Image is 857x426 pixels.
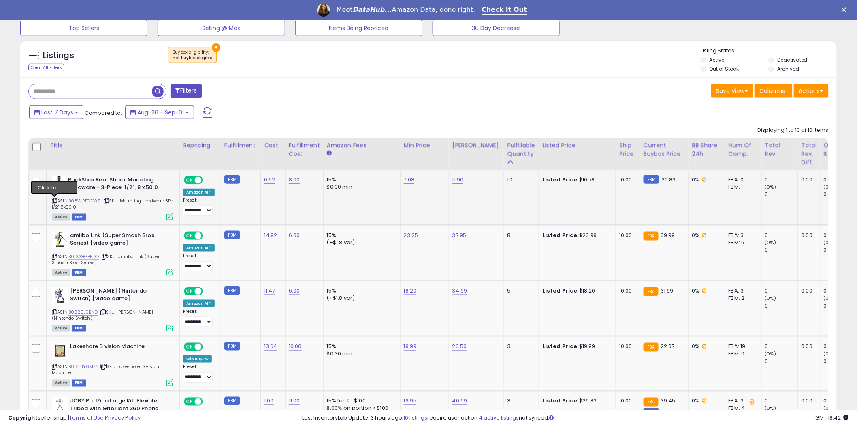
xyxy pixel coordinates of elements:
div: 0.00 [802,176,814,183]
div: 0 [824,232,857,239]
span: All listings currently available for purchase on Amazon [52,325,70,332]
img: 41bX2r5QNJS._SL40_.jpg [52,232,68,248]
div: ASIN: [52,176,173,219]
small: (0%) [824,295,835,301]
a: 23.50 [452,342,467,351]
small: FBM [224,397,240,405]
div: 0 [765,343,798,350]
div: Preset: [183,253,215,271]
small: FBM [224,175,240,184]
span: OFF [202,177,215,184]
div: FBM: 1 [729,183,755,191]
div: 15% [327,343,394,350]
span: 39.45 [661,397,676,405]
a: 23.25 [404,231,418,239]
a: 14.92 [264,231,277,239]
div: $19.99 [542,343,610,350]
button: Columns [755,84,793,98]
h5: Listings [43,50,74,61]
a: 18.20 [404,287,417,295]
b: Listed Price: [542,397,579,405]
a: B08WPTCGW9 [68,198,101,204]
a: B0043Y6M7Y [68,364,99,370]
div: $18.20 [542,287,610,295]
a: 13.64 [264,342,277,351]
a: 11.47 [264,287,275,295]
div: 10.00 [619,232,634,239]
span: All listings currently available for purchase on Amazon [52,214,70,221]
div: 0.00 [802,398,814,405]
div: Last InventoryLab Update: 3 hours ago, require user action, not synced. [303,414,849,422]
small: FBA [644,398,659,407]
small: (0%) [765,295,776,301]
div: 5 [507,287,533,295]
a: 1.00 [264,397,274,405]
div: 15% [327,232,394,239]
span: All listings currently available for purchase on Amazon [52,269,70,276]
div: $23.99 [542,232,610,239]
div: 0% [692,398,719,405]
a: Check It Out [482,6,527,15]
div: 0 [824,302,857,310]
div: Cost [264,141,282,150]
div: 0 [765,302,798,310]
b: Listed Price: [542,176,579,183]
span: ON [185,177,195,184]
div: ASIN: [52,343,173,385]
div: ASIN: [52,287,173,331]
div: $0.30 min [327,183,394,191]
div: Min Price [404,141,446,150]
span: ON [185,288,195,295]
div: 0 [765,191,798,198]
div: 15% [327,176,394,183]
a: 34.99 [452,287,467,295]
a: 6.00 [289,287,300,295]
span: OFF [202,344,215,351]
div: Clear All Filters [28,64,64,71]
div: FBM: 5 [729,239,755,246]
p: Listing States: [701,47,837,55]
div: 8 [507,232,533,239]
b: Listed Price: [542,231,579,239]
span: Compared to: [85,109,122,117]
div: FBM: 2 [729,295,755,302]
div: 0% [692,343,719,350]
div: 0 [824,287,857,295]
a: 11.90 [452,176,464,184]
span: 39.99 [661,231,675,239]
div: Fulfillable Quantity [507,141,535,158]
b: amiibo Link (Super Smash Bros. Series) [video game] [70,232,168,249]
button: × [212,43,220,52]
a: 4 active listings [479,414,519,422]
a: Privacy Policy [105,414,141,422]
div: ASIN: [52,232,173,275]
small: (0%) [765,351,776,357]
div: Amazon AI * [183,300,215,307]
div: 10 [507,176,533,183]
div: Amazon Fees [327,141,397,150]
strong: Copyright [8,414,38,422]
div: 0 [824,358,857,365]
a: 6.00 [289,231,300,239]
div: Amazon AI * [183,189,215,196]
div: 3 [507,398,533,405]
a: 8.00 [289,176,300,184]
div: FBA: 3 [729,287,755,295]
div: Preset: [183,198,215,216]
div: FBA: 3 [729,398,755,405]
div: 0.00 [802,232,814,239]
span: 22.07 [661,342,675,350]
div: 0% [692,232,719,239]
a: 19.99 [404,342,417,351]
div: 10.00 [619,176,634,183]
div: Ship Price [619,141,637,158]
div: Amazon AI * [183,244,215,252]
div: FBA: 3 [729,232,755,239]
span: Aug-26 - Sep-01 [137,108,184,116]
div: 0 [765,232,798,239]
div: (+$1.8 var) [327,295,394,302]
div: 0.00 [802,343,814,350]
label: Out of Stock [710,65,739,72]
div: 3 [507,343,533,350]
small: FBM [224,231,240,239]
